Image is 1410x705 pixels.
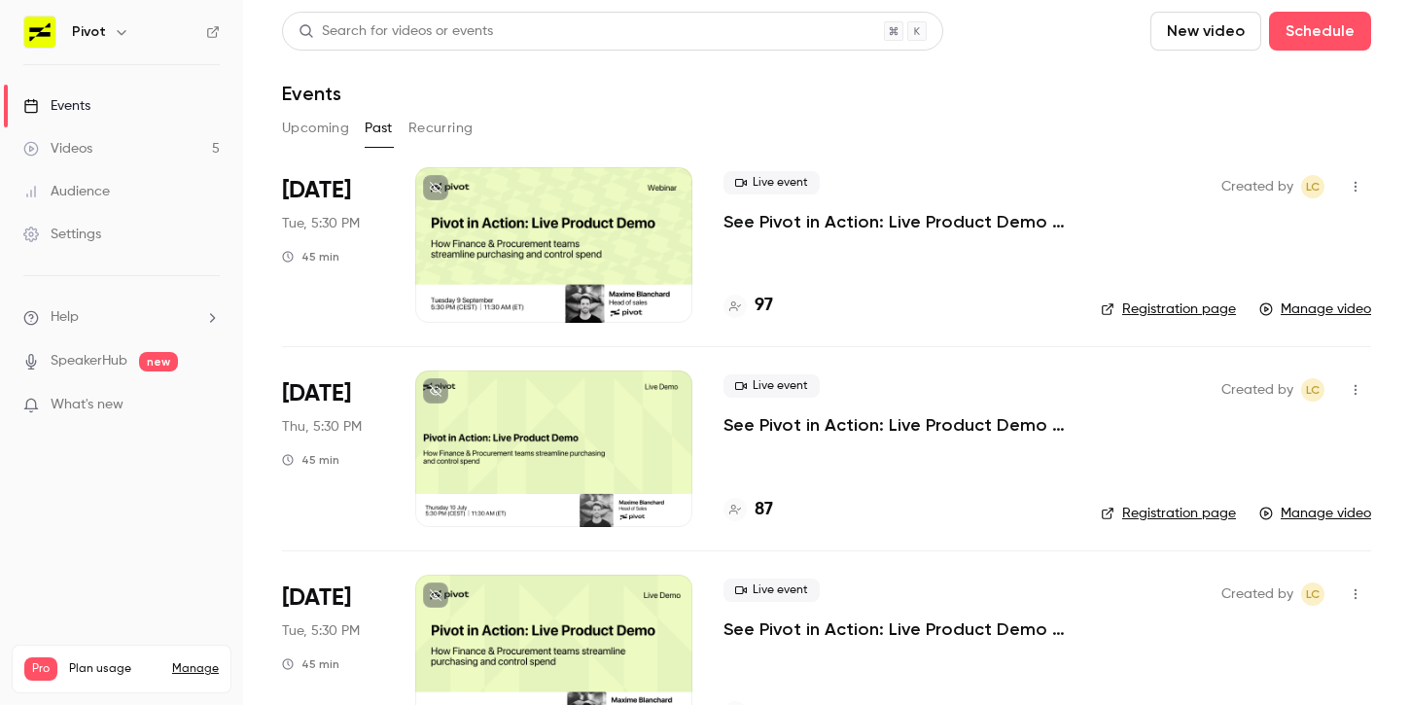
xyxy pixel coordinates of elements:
[1221,175,1293,198] span: Created by
[1269,12,1371,51] button: Schedule
[51,307,79,328] span: Help
[1301,175,1324,198] span: Leslie Choffel
[1259,504,1371,523] a: Manage video
[723,293,773,319] a: 97
[282,249,339,264] div: 45 min
[1221,582,1293,606] span: Created by
[1306,378,1320,402] span: LC
[299,21,493,42] div: Search for videos or events
[1301,378,1324,402] span: Leslie Choffel
[282,417,362,437] span: Thu, 5:30 PM
[723,579,820,602] span: Live event
[196,397,220,414] iframe: Noticeable Trigger
[1301,582,1324,606] span: Leslie Choffel
[282,370,384,526] div: Jul 10 Thu, 5:30 PM (Europe/Paris)
[723,413,1070,437] a: See Pivot in Action: Live Product Demo ([DATE] Session)
[1221,378,1293,402] span: Created by
[723,374,820,398] span: Live event
[755,293,773,319] h4: 97
[139,352,178,371] span: new
[282,378,351,409] span: [DATE]
[723,171,820,194] span: Live event
[51,395,123,415] span: What's new
[72,22,106,42] h6: Pivot
[282,656,339,672] div: 45 min
[23,96,90,116] div: Events
[1150,12,1261,51] button: New video
[282,167,384,323] div: Sep 9 Tue, 5:30 PM (Europe/Paris)
[723,210,1070,233] a: See Pivot in Action: Live Product Demo ([DATE] Session)
[51,351,127,371] a: SpeakerHub
[23,182,110,201] div: Audience
[23,139,92,159] div: Videos
[282,452,339,468] div: 45 min
[282,214,360,233] span: Tue, 5:30 PM
[282,582,351,614] span: [DATE]
[24,657,57,681] span: Pro
[282,175,351,206] span: [DATE]
[23,307,220,328] li: help-dropdown-opener
[1306,582,1320,606] span: LC
[1101,300,1236,319] a: Registration page
[408,113,474,144] button: Recurring
[282,82,341,105] h1: Events
[172,661,219,677] a: Manage
[282,113,349,144] button: Upcoming
[1101,504,1236,523] a: Registration page
[1259,300,1371,319] a: Manage video
[755,497,773,523] h4: 87
[282,621,360,641] span: Tue, 5:30 PM
[723,497,773,523] a: 87
[23,225,101,244] div: Settings
[365,113,393,144] button: Past
[24,17,55,48] img: Pivot
[69,661,160,677] span: Plan usage
[723,617,1070,641] a: See Pivot in Action: Live Product Demo ([DATE] Session)
[1306,175,1320,198] span: LC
